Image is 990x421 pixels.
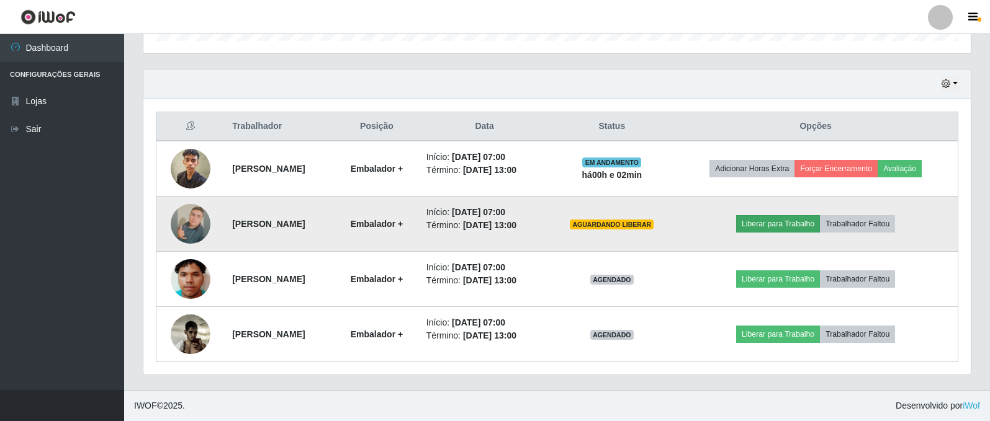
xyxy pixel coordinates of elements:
strong: Embalador + [351,219,403,229]
time: [DATE] 07:00 [452,207,505,217]
span: AGENDADO [590,330,634,340]
li: Início: [426,316,543,329]
strong: há 00 h e 02 min [582,170,642,180]
img: CoreUI Logo [20,9,76,25]
button: Avaliação [878,160,922,177]
a: iWof [963,401,980,410]
li: Término: [426,219,543,232]
time: [DATE] 13:00 [463,220,516,230]
th: Status [550,112,673,141]
time: [DATE] 07:00 [452,152,505,162]
strong: [PERSON_NAME] [232,274,305,284]
img: 1752515329237.jpeg [171,142,210,195]
button: Liberar para Trabalho [736,326,820,343]
button: Trabalhador Faltou [820,215,895,233]
strong: Embalador + [351,164,403,174]
button: Forçar Encerramento [794,160,878,177]
li: Início: [426,206,543,219]
li: Término: [426,164,543,177]
th: Data [419,112,551,141]
li: Término: [426,274,543,287]
li: Término: [426,329,543,342]
button: Adicionar Horas Extra [709,160,794,177]
span: AGENDADO [590,275,634,285]
time: [DATE] 07:00 [452,317,505,327]
th: Opções [673,112,958,141]
li: Início: [426,261,543,274]
strong: [PERSON_NAME] [232,329,305,339]
img: 1752537473064.jpeg [171,244,210,314]
strong: [PERSON_NAME] [232,219,305,229]
time: [DATE] 07:00 [452,262,505,272]
th: Trabalhador [225,112,335,141]
span: IWOF [134,401,157,410]
th: Posição [335,112,419,141]
span: Desenvolvido por [896,399,980,412]
strong: [PERSON_NAME] [232,164,305,174]
button: Liberar para Trabalho [736,270,820,288]
span: © 2025 . [134,399,185,412]
button: Trabalhador Faltou [820,326,895,343]
strong: Embalador + [351,274,403,284]
button: Liberar para Trabalho [736,215,820,233]
img: 1752573650429.jpeg [171,188,210,259]
time: [DATE] 13:00 [463,330,516,340]
span: EM ANDAMENTO [582,157,641,167]
strong: Embalador + [351,329,403,339]
li: Início: [426,151,543,164]
time: [DATE] 13:00 [463,275,516,285]
button: Trabalhador Faltou [820,270,895,288]
time: [DATE] 13:00 [463,165,516,175]
span: AGUARDANDO LIBERAR [570,219,654,229]
img: 1752542805092.jpeg [171,303,210,366]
